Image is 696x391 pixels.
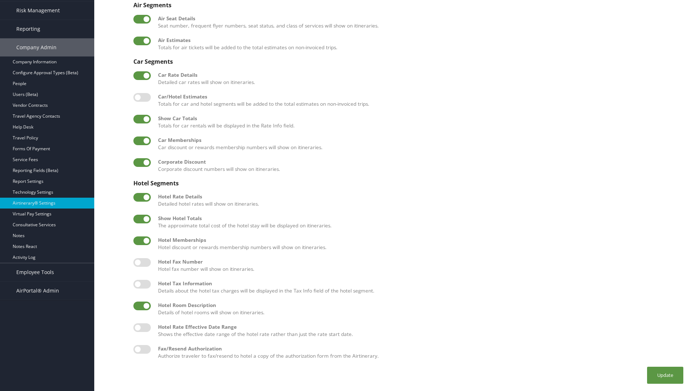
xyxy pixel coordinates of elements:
[158,15,681,30] label: Seat number, frequent flyer numbers, seat status, and class of services will show on itineraries.
[158,71,681,86] label: Detailed car rates will show on itineraries.
[158,302,681,309] div: Hotel Room Description
[133,180,681,186] div: Hotel Segments
[158,115,681,130] label: Totals for car rentals will be displayed in the Rate Info field.
[158,158,681,165] div: Corporate Discount
[16,1,60,20] span: Risk Management
[16,38,57,56] span: Company Admin
[158,236,681,251] label: Hotel discount or rewards membership numbers will show on itineraries.
[158,323,681,331] div: Hotel Rate Effective Date Range
[158,136,681,151] label: Car discount or rewards membership numbers will show on itineraries.
[16,20,40,38] span: Reporting
[158,345,681,352] div: Fax/Resend Authorization
[158,93,681,100] div: Car/Hotel Estimates
[158,302,681,316] label: Details of hotel rooms will show on itineraries.
[16,263,54,281] span: Employee Tools
[158,280,681,287] div: Hotel Tax Information
[133,58,681,65] div: Car Segments
[158,258,681,265] div: Hotel Fax Number
[158,280,681,295] label: Details about the hotel tax charges will be displayed in the Tax Info field of the hotel segment.
[158,345,681,360] label: Authorize traveler to fax/resend to hotel a copy of the authorization form from the Airtinerary.
[158,258,681,273] label: Hotel fax number will show on itineraries.
[16,282,59,300] span: AirPortal® Admin
[158,236,681,244] div: Hotel Memberships
[158,93,681,108] label: Totals for car and hotel segments will be added to the total estimates on non-invoiced trips.
[158,115,681,122] div: Show Car Totals
[158,15,681,22] div: Air Seat Details
[158,323,681,338] label: Shows the effective date range of the hotel rate rather than just the rate start date.
[133,2,681,8] div: Air Segments
[158,37,681,51] label: Totals for air tickets will be added to the total estimates on non-invoiced trips.
[158,71,681,79] div: Car Rate Details
[158,158,681,173] label: Corporate discount numbers will show on itineraries.
[158,193,681,200] div: Hotel Rate Details
[158,215,681,222] div: Show Hotel Totals
[158,136,681,144] div: Car Memberships
[158,37,681,44] div: Air Estimates
[158,193,681,208] label: Detailed hotel rates will show on itineraries.
[647,367,683,384] button: Update
[158,215,681,230] label: The approximate total cost of the hotel stay will be displayed on itineraries.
